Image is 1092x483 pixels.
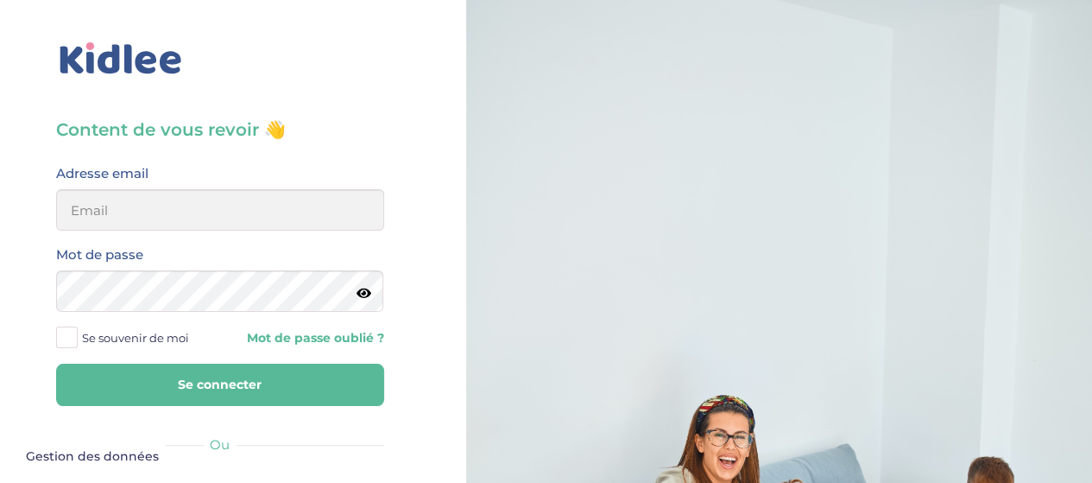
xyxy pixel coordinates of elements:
span: Se souvenir de moi [82,327,189,349]
label: Mot de passe [56,244,143,266]
img: logo_kidlee_bleu [56,39,186,79]
input: Email [56,189,384,231]
button: Se connecter [56,364,384,406]
span: Gestion des données [26,449,159,465]
label: Adresse email [56,162,148,185]
a: Mot de passe oublié ? [233,330,384,346]
span: Ou [210,436,230,453]
button: Gestion des données [16,439,169,475]
h3: Content de vous revoir 👋 [56,118,384,142]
